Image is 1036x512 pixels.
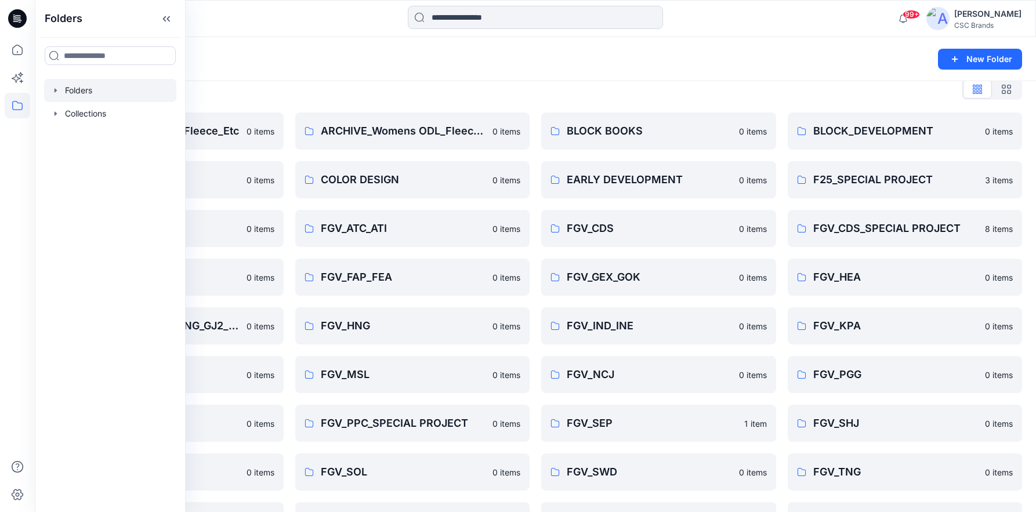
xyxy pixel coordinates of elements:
a: FGV_IND_INE0 items [541,307,776,344]
a: EARLY DEVELOPMENT0 items [541,161,776,198]
a: FGV_HEA0 items [788,259,1023,296]
p: FGV_HNG [321,318,486,334]
p: FGV_TNG [813,464,979,480]
p: FGV_SOL [321,464,486,480]
p: 8 items [985,223,1013,235]
p: FGV_NCJ [567,366,732,383]
p: 0 items [247,174,274,186]
p: FGV_HEA [813,269,979,285]
p: BLOCK_DEVELOPMENT [813,123,979,139]
a: FGV_TNG0 items [788,453,1023,491]
a: FGV_MSL0 items [295,356,530,393]
p: 0 items [247,466,274,478]
p: FGV_CDS [567,220,732,237]
a: F25_SPECIAL PROJECT3 items [788,161,1023,198]
p: 0 items [985,369,1013,381]
p: FGV_CDS_SPECIAL PROJECT [813,220,979,237]
p: 0 items [739,271,767,284]
p: FGV_MSL [321,366,486,383]
p: FGV_ATC_ATI [321,220,486,237]
p: 0 items [247,320,274,332]
a: FGV_CDS_SPECIAL PROJECT8 items [788,210,1023,247]
p: 0 items [985,466,1013,478]
p: EARLY DEVELOPMENT [567,172,732,188]
a: ARCHIVE_Womens ODL_Fleece_Etc0 items [295,112,530,150]
a: FGV_PGG0 items [788,356,1023,393]
p: 0 items [739,125,767,137]
p: BLOCK BOOKS [567,123,732,139]
p: FGV_FAP_FEA [321,269,486,285]
p: 0 items [985,125,1013,137]
p: FGV_PPC_SPECIAL PROJECT [321,415,486,431]
p: 0 items [492,174,520,186]
p: 0 items [492,369,520,381]
a: FGV_GEX_GOK0 items [541,259,776,296]
p: 0 items [247,369,274,381]
a: FGV_SWD0 items [541,453,776,491]
p: 0 items [739,174,767,186]
p: 0 items [985,320,1013,332]
a: FGV_CDS0 items [541,210,776,247]
span: 99+ [903,10,920,19]
p: 0 items [247,125,274,137]
p: 0 items [492,271,520,284]
a: BLOCK BOOKS0 items [541,112,776,150]
a: FGV_SOL0 items [295,453,530,491]
p: 0 items [247,223,274,235]
p: 0 items [739,223,767,235]
p: 0 items [739,320,767,332]
a: FGV_SEP1 item [541,405,776,442]
p: FGV_IND_INE [567,318,732,334]
p: FGV_PGG [813,366,979,383]
div: [PERSON_NAME] [954,7,1021,21]
a: FGV_FAP_FEA0 items [295,259,530,296]
a: FGV_HNG0 items [295,307,530,344]
p: 0 items [247,271,274,284]
a: FGV_ATC_ATI0 items [295,210,530,247]
p: 3 items [985,174,1013,186]
button: New Folder [938,49,1022,70]
p: 0 items [492,417,520,430]
p: 0 items [985,271,1013,284]
p: 0 items [739,466,767,478]
div: CSC Brands [954,21,1021,30]
p: 0 items [247,417,274,430]
p: FGV_SHJ [813,415,979,431]
img: avatar [926,7,950,30]
p: F25_SPECIAL PROJECT [813,172,979,188]
p: 0 items [492,125,520,137]
p: FGV_SWD [567,464,732,480]
a: FGV_SHJ0 items [788,405,1023,442]
a: FGV_PPC_SPECIAL PROJECT0 items [295,405,530,442]
p: 0 items [492,466,520,478]
p: 0 items [739,369,767,381]
p: COLOR DESIGN [321,172,486,188]
p: FGV_KPA [813,318,979,334]
p: 0 items [492,320,520,332]
a: COLOR DESIGN0 items [295,161,530,198]
p: ARCHIVE_Womens ODL_Fleece_Etc [321,123,486,139]
a: BLOCK_DEVELOPMENT0 items [788,112,1023,150]
p: 1 item [744,417,767,430]
p: FGV_GEX_GOK [567,269,732,285]
p: 0 items [492,223,520,235]
p: 0 items [985,417,1013,430]
a: FGV_KPA0 items [788,307,1023,344]
p: FGV_SEP [567,415,737,431]
a: FGV_NCJ0 items [541,356,776,393]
